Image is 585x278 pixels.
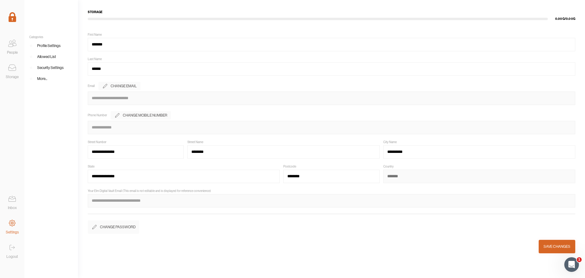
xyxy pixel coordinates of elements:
[24,62,78,73] a: Security Settings
[564,257,579,272] iframe: Intercom live chat
[37,43,61,49] div: Profile Settings
[88,220,139,234] button: Change Password
[88,10,575,15] div: Storage
[88,33,102,37] div: First Name
[283,165,296,168] div: Postcode
[383,140,397,144] div: City Name
[88,189,211,193] div: Your Elm Digital Vault Email (This email is not editable and is displayed for reference convenience)
[6,254,18,260] div: Logout
[88,84,95,88] div: Email
[111,83,137,89] div: Change Email
[24,40,78,51] a: Profile Settings
[37,65,64,71] div: Security Settings
[123,112,167,118] div: Change Mobile Number
[383,165,394,168] div: Country
[7,49,18,56] div: People
[6,74,19,80] div: Storage
[24,35,78,39] div: Categories
[88,140,106,144] div: Street Number
[8,205,17,211] div: Inbox
[577,257,582,262] span: 1
[88,57,102,61] div: Last Name
[100,224,136,230] div: Change Password
[24,73,78,84] a: More...
[37,54,56,60] div: Allowed List
[187,140,203,144] div: Street Name
[88,165,94,168] div: State
[24,51,78,62] a: Allowed List
[6,229,19,235] div: Settings
[111,111,171,120] button: Change Mobile Number
[98,82,140,90] button: Change Email
[37,76,47,82] div: More...
[544,244,570,250] div: Save Changes
[548,16,575,21] div: 0.00G/0.00G
[88,114,107,117] div: Phone Number
[539,240,575,253] button: Save Changes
